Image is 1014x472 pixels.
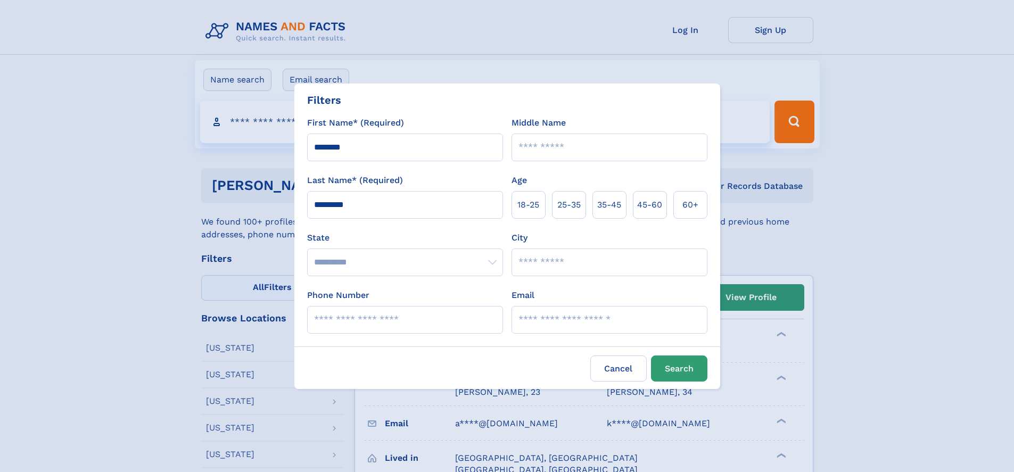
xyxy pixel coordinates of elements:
[590,355,647,382] label: Cancel
[682,198,698,211] span: 60+
[307,289,369,302] label: Phone Number
[512,117,566,129] label: Middle Name
[307,117,404,129] label: First Name* (Required)
[517,198,539,211] span: 18‑25
[651,355,707,382] button: Search
[597,198,621,211] span: 35‑45
[307,92,341,108] div: Filters
[637,198,662,211] span: 45‑60
[512,174,527,187] label: Age
[307,174,403,187] label: Last Name* (Required)
[512,231,527,244] label: City
[557,198,581,211] span: 25‑35
[307,231,503,244] label: State
[512,289,534,302] label: Email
